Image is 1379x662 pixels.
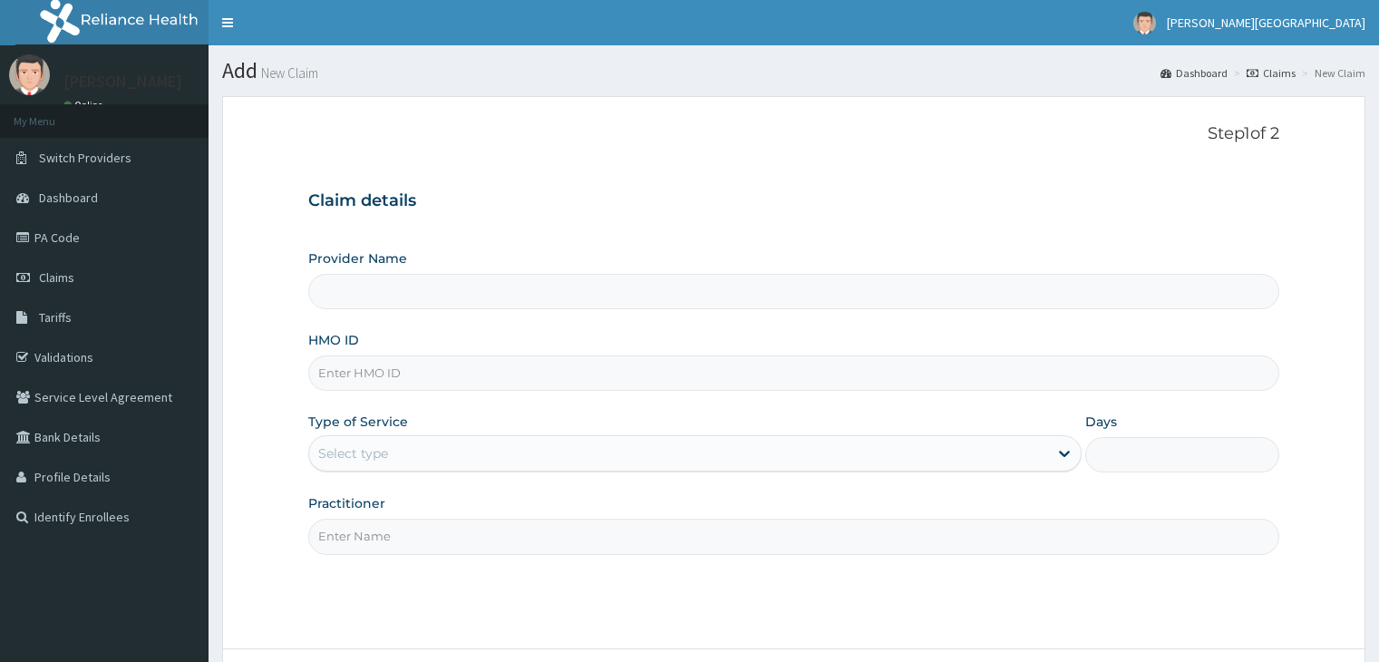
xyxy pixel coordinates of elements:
[308,124,1278,144] p: Step 1 of 2
[1133,12,1156,34] img: User Image
[308,494,385,512] label: Practitioner
[1085,413,1117,431] label: Days
[257,66,318,80] small: New Claim
[308,249,407,268] label: Provider Name
[1160,65,1228,81] a: Dashboard
[39,269,74,286] span: Claims
[39,309,72,326] span: Tariffs
[9,54,50,95] img: User Image
[308,413,408,431] label: Type of Service
[63,99,107,112] a: Online
[39,190,98,206] span: Dashboard
[222,59,1365,83] h1: Add
[308,191,1278,211] h3: Claim details
[1167,15,1365,31] span: [PERSON_NAME][GEOGRAPHIC_DATA]
[1297,65,1365,81] li: New Claim
[308,355,1278,391] input: Enter HMO ID
[39,150,131,166] span: Switch Providers
[318,444,388,462] div: Select type
[308,519,1278,554] input: Enter Name
[1247,65,1296,81] a: Claims
[308,331,359,349] label: HMO ID
[63,73,182,90] p: [PERSON_NAME]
